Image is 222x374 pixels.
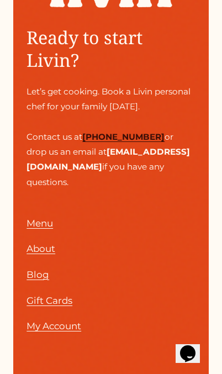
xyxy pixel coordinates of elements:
a: Menu [27,215,53,231]
a: Blog [27,266,49,283]
a: [PHONE_NUMBER] [82,129,165,144]
iframe: chat widget [176,330,211,363]
span: Ready to start Livin? [27,25,147,72]
span: About [27,243,55,254]
a: My Account [27,318,81,334]
span: Blog [27,269,49,280]
span: Gift Cards [27,295,72,306]
span: My Account [27,320,81,331]
a: About [27,240,55,257]
span: Let’s get cooking. Book a Livin personal chef for your family [DATE]. Contact us at or drop us an... [27,86,193,187]
a: Gift Cards [27,292,72,309]
strong: [EMAIL_ADDRESS][DOMAIN_NAME] [27,146,190,172]
span: Menu [27,218,53,229]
